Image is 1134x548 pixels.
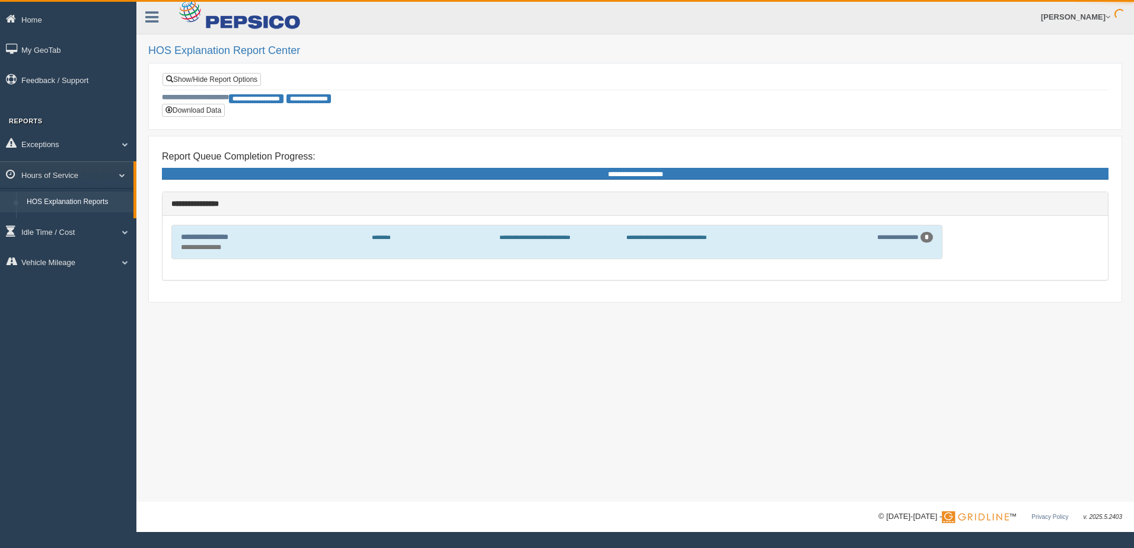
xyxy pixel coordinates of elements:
h2: HOS Explanation Report Center [148,45,1122,57]
a: Show/Hide Report Options [163,73,261,86]
button: Download Data [162,104,225,117]
a: HOS Violation Audit Reports [21,212,133,234]
span: v. 2025.5.2403 [1084,514,1122,520]
a: HOS Explanation Reports [21,192,133,213]
img: Gridline [942,511,1009,523]
h4: Report Queue Completion Progress: [162,151,1108,162]
a: Privacy Policy [1031,514,1068,520]
div: © [DATE]-[DATE] - ™ [878,511,1122,523]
